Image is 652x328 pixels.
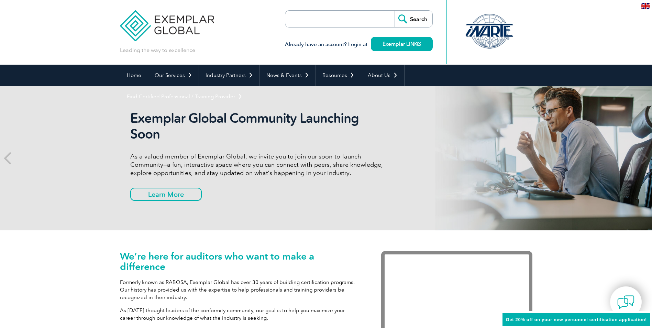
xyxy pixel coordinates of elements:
img: open_square.png [417,42,421,46]
a: Our Services [148,65,199,86]
input: Search [395,11,432,27]
p: As a valued member of Exemplar Global, we invite you to join our soon-to-launch Community—a fun, ... [130,152,388,177]
img: contact-chat.png [617,294,634,311]
p: Leading the way to excellence [120,46,195,54]
h2: Exemplar Global Community Launching Soon [130,110,388,142]
p: As [DATE] thought leaders of the conformity community, our goal is to help you maximize your care... [120,307,361,322]
a: About Us [361,65,404,86]
a: Exemplar LINK [371,37,433,51]
a: Learn More [130,188,202,201]
h1: We’re here for auditors who want to make a difference [120,251,361,272]
a: Industry Partners [199,65,259,86]
a: Resources [316,65,361,86]
a: Home [120,65,148,86]
h3: Already have an account? Login at [285,40,433,49]
img: en [641,3,650,9]
a: News & Events [260,65,316,86]
p: Formerly known as RABQSA, Exemplar Global has over 30 years of building certification programs. O... [120,278,361,301]
span: Get 20% off on your new personnel certification application! [506,317,647,322]
a: Find Certified Professional / Training Provider [120,86,249,107]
